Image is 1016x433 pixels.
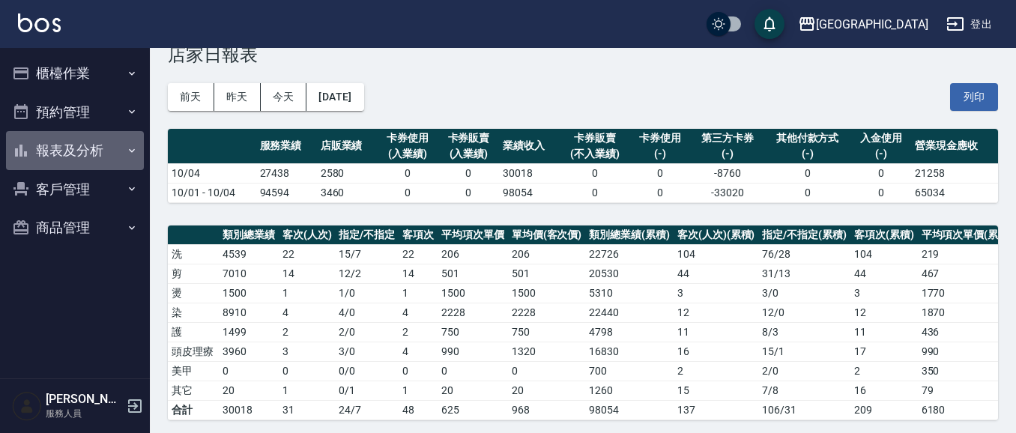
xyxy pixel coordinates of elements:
[399,361,438,381] td: 0
[850,183,911,202] td: 0
[850,264,918,283] td: 44
[279,361,336,381] td: 0
[46,407,122,420] p: 服務人員
[317,129,378,164] th: 店販業績
[378,183,438,202] td: 0
[438,225,508,245] th: 平均項次單價
[438,183,499,202] td: 0
[335,400,399,420] td: 24/7
[674,303,759,322] td: 12
[438,264,508,283] td: 501
[850,381,918,400] td: 16
[214,83,261,111] button: 昨天
[508,303,586,322] td: 2228
[633,130,686,146] div: 卡券使用
[758,283,850,303] td: 3 / 0
[335,303,399,322] td: 4 / 0
[442,130,495,146] div: 卡券販賣
[256,183,317,202] td: 94594
[6,54,144,93] button: 櫃檯作業
[758,322,850,342] td: 8 / 3
[758,244,850,264] td: 76 / 28
[279,322,336,342] td: 2
[279,264,336,283] td: 14
[335,264,399,283] td: 12 / 2
[674,342,759,361] td: 16
[219,283,279,303] td: 1500
[674,322,759,342] td: 11
[335,381,399,400] td: 0 / 1
[442,146,495,162] div: (入業績)
[381,146,435,162] div: (入業績)
[168,322,219,342] td: 護
[911,183,998,202] td: 65034
[508,342,586,361] td: 1320
[563,130,626,146] div: 卡券販賣
[694,130,760,146] div: 第三方卡券
[399,400,438,420] td: 48
[563,146,626,162] div: (不入業績)
[46,392,122,407] h5: [PERSON_NAME]
[911,129,998,164] th: 營業現金應收
[6,93,144,132] button: 預約管理
[168,83,214,111] button: 前天
[758,400,850,420] td: 106/31
[279,400,336,420] td: 31
[758,264,850,283] td: 31 / 13
[399,283,438,303] td: 1
[219,225,279,245] th: 類別總業績
[6,170,144,209] button: 客戶管理
[335,361,399,381] td: 0 / 0
[768,146,847,162] div: (-)
[438,283,508,303] td: 1500
[438,244,508,264] td: 206
[378,163,438,183] td: 0
[399,322,438,342] td: 2
[850,163,911,183] td: 0
[585,244,674,264] td: 22726
[256,129,317,164] th: 服務業績
[690,183,763,202] td: -33020
[499,129,560,164] th: 業績收入
[219,244,279,264] td: 4539
[499,183,560,202] td: 98054
[399,303,438,322] td: 4
[6,208,144,247] button: 商品管理
[168,342,219,361] td: 頭皮理療
[279,225,336,245] th: 客次(人次)
[585,322,674,342] td: 4798
[585,342,674,361] td: 16830
[168,303,219,322] td: 染
[399,225,438,245] th: 客項次
[674,244,759,264] td: 104
[508,361,586,381] td: 0
[850,225,918,245] th: 客項次(累積)
[850,322,918,342] td: 11
[335,322,399,342] td: 2 / 0
[508,283,586,303] td: 1500
[674,361,759,381] td: 2
[399,381,438,400] td: 1
[764,163,850,183] td: 0
[168,400,219,420] td: 合計
[168,283,219,303] td: 燙
[499,163,560,183] td: 30018
[585,264,674,283] td: 20530
[768,130,847,146] div: 其他付款方式
[950,83,998,111] button: 列印
[764,183,850,202] td: 0
[438,163,499,183] td: 0
[168,44,998,65] h3: 店家日報表
[850,283,918,303] td: 3
[508,400,586,420] td: 968
[911,163,998,183] td: 21258
[674,225,759,245] th: 客次(人次)(累積)
[854,130,907,146] div: 入金使用
[18,13,61,32] img: Logo
[12,391,42,421] img: Person
[758,381,850,400] td: 7 / 8
[256,163,317,183] td: 27438
[219,303,279,322] td: 8910
[758,225,850,245] th: 指定/不指定(累積)
[694,146,760,162] div: (-)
